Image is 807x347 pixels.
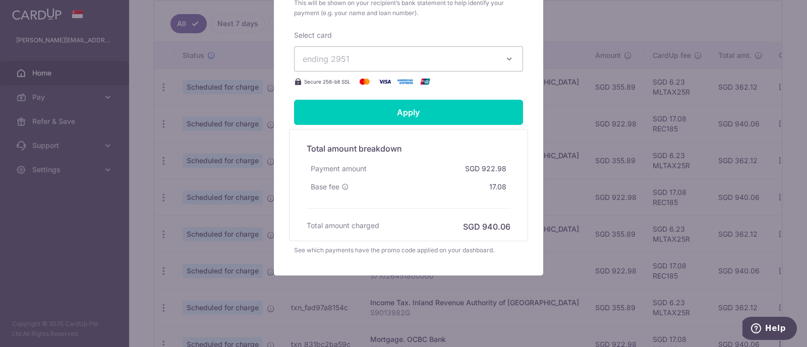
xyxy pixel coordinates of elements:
button: ending 2951 [294,46,523,72]
h6: Total amount charged [307,221,379,231]
div: 17.08 [485,178,510,196]
span: ending 2951 [303,54,350,64]
h5: Total amount breakdown [307,143,510,155]
label: Select card [294,30,332,40]
img: American Express [395,76,415,88]
img: UnionPay [415,76,435,88]
iframe: Opens a widget where you can find more information [742,317,797,342]
span: Base fee [311,182,339,192]
input: Apply [294,100,523,125]
h6: SGD 940.06 [463,221,510,233]
div: SGD 922.98 [461,160,510,178]
span: Secure 256-bit SSL [304,78,351,86]
img: Visa [375,76,395,88]
div: See which payments have the promo code applied on your dashboard. [294,245,523,255]
div: Payment amount [307,160,371,178]
img: Mastercard [355,76,375,88]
